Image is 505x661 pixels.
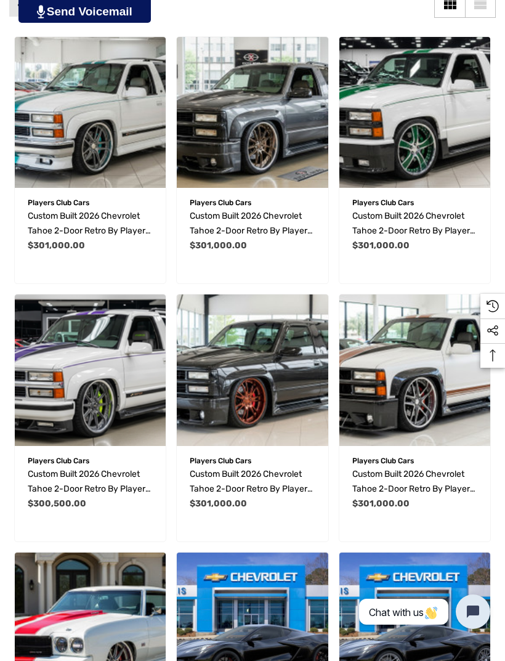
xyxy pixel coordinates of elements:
[15,294,166,445] a: Custom Built 2026 Chevrolet Tahoe 2-Door Retro by Players Club Cars | REF TAH20826202501,$300,500.00
[352,240,410,251] span: $301,000.00
[28,209,153,238] a: Custom Built 2026 Chevrolet Tahoe 2-Door Retro by Players Club Cars | REF TAH20826202504,$301,000.00
[352,469,474,524] span: Custom Built 2026 Chevrolet Tahoe 2-Door Retro by Players Club Cars | REF TAH20822202501
[352,211,474,266] span: Custom Built 2026 Chevrolet Tahoe 2-Door Retro by Players Club Cars | REF TAH20826202502
[177,37,328,188] a: Custom Built 2026 Chevrolet Tahoe 2-Door Retro by Players Club Cars | REF TAH20826202503,$301,000.00
[28,195,153,211] p: Players Club Cars
[28,211,150,266] span: Custom Built 2026 Chevrolet Tahoe 2-Door Retro by Players Club Cars | REF TAH20826202504
[352,498,410,509] span: $301,000.00
[190,467,315,497] a: Custom Built 2026 Chevrolet Tahoe 2-Door Retro by Players Club Cars | REF TAH20822202502,$301,000.00
[339,294,490,445] a: Custom Built 2026 Chevrolet Tahoe 2-Door Retro by Players Club Cars | REF TAH20822202501,$301,000.00
[352,467,477,497] a: Custom Built 2026 Chevrolet Tahoe 2-Door Retro by Players Club Cars | REF TAH20822202501,$301,000.00
[15,294,166,445] img: Custom Built 2026 Chevrolet Tahoe 2-Door Retro by Players Club Cars | REF TAH20826202501
[28,240,85,251] span: $301,000.00
[190,453,315,469] p: Players Club Cars
[339,294,490,445] img: Custom Built 2026 Chevrolet Tahoe 2-Door Retro by Players Club Cars | REF TAH20822202501
[339,37,490,188] img: Custom Built 2026 Chevrolet Tahoe 2-Door Retro by Players Club Cars | REF TAH20826202502
[28,453,153,469] p: Players Club Cars
[177,37,328,188] img: Custom Built 2026 Chevrolet Tahoe 2-Door Retro by Players Club Cars | REF TAH20826202503
[37,5,45,18] img: PjwhLS0gR2VuZXJhdG9yOiBHcmF2aXQuaW8gLS0+PHN2ZyB4bWxucz0iaHR0cDovL3d3dy53My5vcmcvMjAwMC9zdmciIHhtb...
[480,349,505,362] svg: Top
[15,37,166,188] img: Custom Built 2026 Chevrolet Tahoe 2-Door Retro by Players Club Cars | REF TAH20826202504
[352,195,477,211] p: Players Club Cars
[190,240,247,251] span: $301,000.00
[190,498,247,509] span: $301,000.00
[28,467,153,497] a: Custom Built 2026 Chevrolet Tahoe 2-Door Retro by Players Club Cars | REF TAH20826202501,$300,500.00
[352,453,477,469] p: Players Club Cars
[28,498,86,509] span: $300,500.00
[352,209,477,238] a: Custom Built 2026 Chevrolet Tahoe 2-Door Retro by Players Club Cars | REF TAH20826202502,$301,000.00
[487,300,499,312] svg: Recently Viewed
[190,211,312,266] span: Custom Built 2026 Chevrolet Tahoe 2-Door Retro by Players Club Cars | REF TAH20826202503
[28,469,150,524] span: Custom Built 2026 Chevrolet Tahoe 2-Door Retro by Players Club Cars | REF TAH20826202501
[190,195,315,211] p: Players Club Cars
[15,37,166,188] a: Custom Built 2026 Chevrolet Tahoe 2-Door Retro by Players Club Cars | REF TAH20826202504,$301,000.00
[487,325,499,337] svg: Social Media
[177,294,328,445] a: Custom Built 2026 Chevrolet Tahoe 2-Door Retro by Players Club Cars | REF TAH20822202502,$301,000.00
[177,294,328,445] img: Custom Built 2026 Chevrolet Tahoe 2-Door Retro by Players Club Cars | REF TAH20822202502
[339,37,490,188] a: Custom Built 2026 Chevrolet Tahoe 2-Door Retro by Players Club Cars | REF TAH20826202502,$301,000.00
[190,469,312,524] span: Custom Built 2026 Chevrolet Tahoe 2-Door Retro by Players Club Cars | REF TAH20822202502
[190,209,315,238] a: Custom Built 2026 Chevrolet Tahoe 2-Door Retro by Players Club Cars | REF TAH20826202503,$301,000.00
